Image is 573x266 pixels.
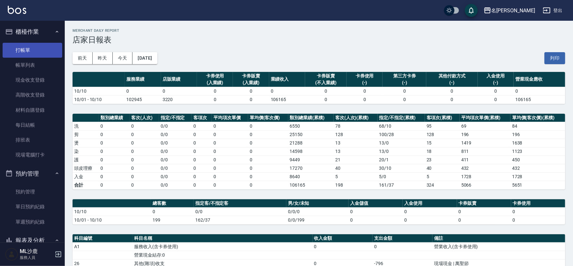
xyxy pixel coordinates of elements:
[3,147,62,162] a: 現場電腦打卡
[199,79,231,86] div: (入業績)
[132,52,157,64] button: [DATE]
[130,139,159,147] td: 0
[432,234,565,243] th: 備註
[248,114,288,122] th: 單均價(客次價)
[248,147,288,156] td: 0
[212,139,248,147] td: 0
[73,114,565,190] table: a dense table
[212,156,248,164] td: 0
[334,156,378,164] td: 21
[460,147,510,156] td: 811
[288,164,334,172] td: 17270
[403,216,457,224] td: 0
[491,6,535,15] div: 名[PERSON_NAME]
[73,172,99,181] td: 入金
[73,139,99,147] td: 燙
[348,79,381,86] div: (-)
[73,199,565,225] table: a dense table
[307,79,345,86] div: (不入業績)
[465,4,478,17] button: save
[5,248,18,261] img: Person
[334,181,378,189] td: 198
[161,87,197,95] td: 0
[99,114,130,122] th: 類別總業績
[403,207,457,216] td: 0
[425,181,460,189] td: 324
[425,114,460,122] th: 客項次(累積)
[3,87,62,102] a: 高階收支登錄
[349,207,403,216] td: 0
[288,130,334,139] td: 25150
[334,122,378,130] td: 78
[192,156,212,164] td: 0
[372,234,432,243] th: 支出金額
[460,164,510,172] td: 432
[212,122,248,130] td: 0
[305,87,347,95] td: 0
[348,73,381,79] div: 卡券使用
[334,130,378,139] td: 128
[511,199,565,208] th: 卡券使用
[159,181,192,189] td: 0/0
[478,87,514,95] td: 0
[197,95,233,104] td: 0
[269,95,305,104] td: 106165
[20,248,53,255] h5: ML沙鹿
[3,118,62,133] a: 每日結帳
[151,216,194,224] td: 199
[212,114,248,122] th: 平均項次單價
[130,114,159,122] th: 客次(人次)
[425,139,460,147] td: 15
[457,199,511,208] th: 卡券販賣
[544,52,565,64] button: 列印
[130,147,159,156] td: 0
[403,199,457,208] th: 入金使用
[307,73,345,79] div: 卡券販賣
[378,139,425,147] td: 13 / 0
[130,122,159,130] td: 0
[3,23,62,40] button: 櫃檯作業
[288,147,334,156] td: 14598
[510,130,565,139] td: 196
[235,79,267,86] div: (入業績)
[132,234,312,243] th: 科目名稱
[510,172,565,181] td: 1728
[248,130,288,139] td: 0
[286,216,349,224] td: 0/0/199
[73,234,132,243] th: 科目編號
[334,114,378,122] th: 客次(人次)(累積)
[248,164,288,172] td: 0
[432,242,565,251] td: 營業收入(含卡券使用)
[457,207,511,216] td: 0
[73,52,93,64] button: 前天
[161,95,197,104] td: 3220
[130,172,159,181] td: 0
[478,95,514,104] td: 0
[313,242,372,251] td: 0
[73,130,99,139] td: 剪
[347,87,383,95] td: 0
[460,181,510,189] td: 5066
[99,156,130,164] td: 0
[288,181,334,189] td: 106165
[194,207,286,216] td: 0/0
[3,165,62,182] button: 預約管理
[457,216,511,224] td: 0
[159,164,192,172] td: 0 / 0
[514,95,565,104] td: 106165
[511,207,565,216] td: 0
[113,52,133,64] button: 今天
[125,95,161,104] td: 102945
[286,199,349,208] th: 男/女/未知
[510,139,565,147] td: 1638
[383,95,426,104] td: 0
[334,164,378,172] td: 40
[378,172,425,181] td: 5 / 0
[460,122,510,130] td: 69
[378,122,425,130] td: 68 / 10
[3,58,62,73] a: 帳單列表
[125,87,161,95] td: 0
[99,122,130,130] td: 0
[248,172,288,181] td: 0
[99,181,130,189] td: 0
